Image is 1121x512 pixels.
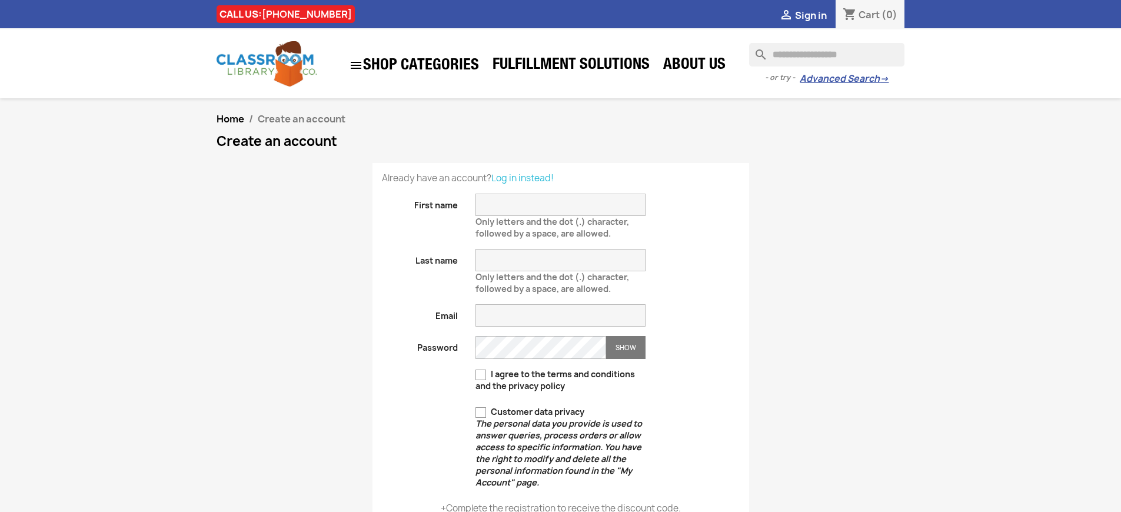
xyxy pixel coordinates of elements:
a: About Us [657,54,731,78]
label: First name [373,194,467,211]
span: Cart [859,8,880,21]
i:  [349,58,363,72]
em: The personal data you provide is used to answer queries, process orders or allow access to specif... [475,418,642,488]
label: I agree to the terms and conditions and the privacy policy [475,368,646,392]
span: → [880,73,889,85]
a: SHOP CATEGORIES [343,52,485,78]
a: Home [217,112,244,125]
a:  Sign in [779,9,827,22]
i:  [779,9,793,23]
label: Email [373,304,467,322]
span: - or try - [765,72,800,84]
img: Classroom Library Company [217,41,317,87]
label: Last name [373,249,467,267]
a: Log in instead! [491,172,554,184]
div: CALL US: [217,5,355,23]
span: Only letters and the dot (.) character, followed by a space, are allowed. [475,267,629,294]
a: Fulfillment Solutions [487,54,656,78]
a: Advanced Search→ [800,73,889,85]
a: [PHONE_NUMBER] [262,8,352,21]
label: Password [373,336,467,354]
span: Sign in [795,9,827,22]
p: Already have an account? [382,172,740,184]
h1: Create an account [217,134,905,148]
input: Search [749,43,904,67]
input: Password input [475,336,606,359]
span: (0) [882,8,897,21]
label: Customer data privacy [475,406,646,488]
i: shopping_cart [843,8,857,22]
span: Create an account [258,112,345,125]
i: search [749,43,763,57]
button: Show [606,336,646,359]
span: Only letters and the dot (.) character, followed by a space, are allowed. [475,211,629,239]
